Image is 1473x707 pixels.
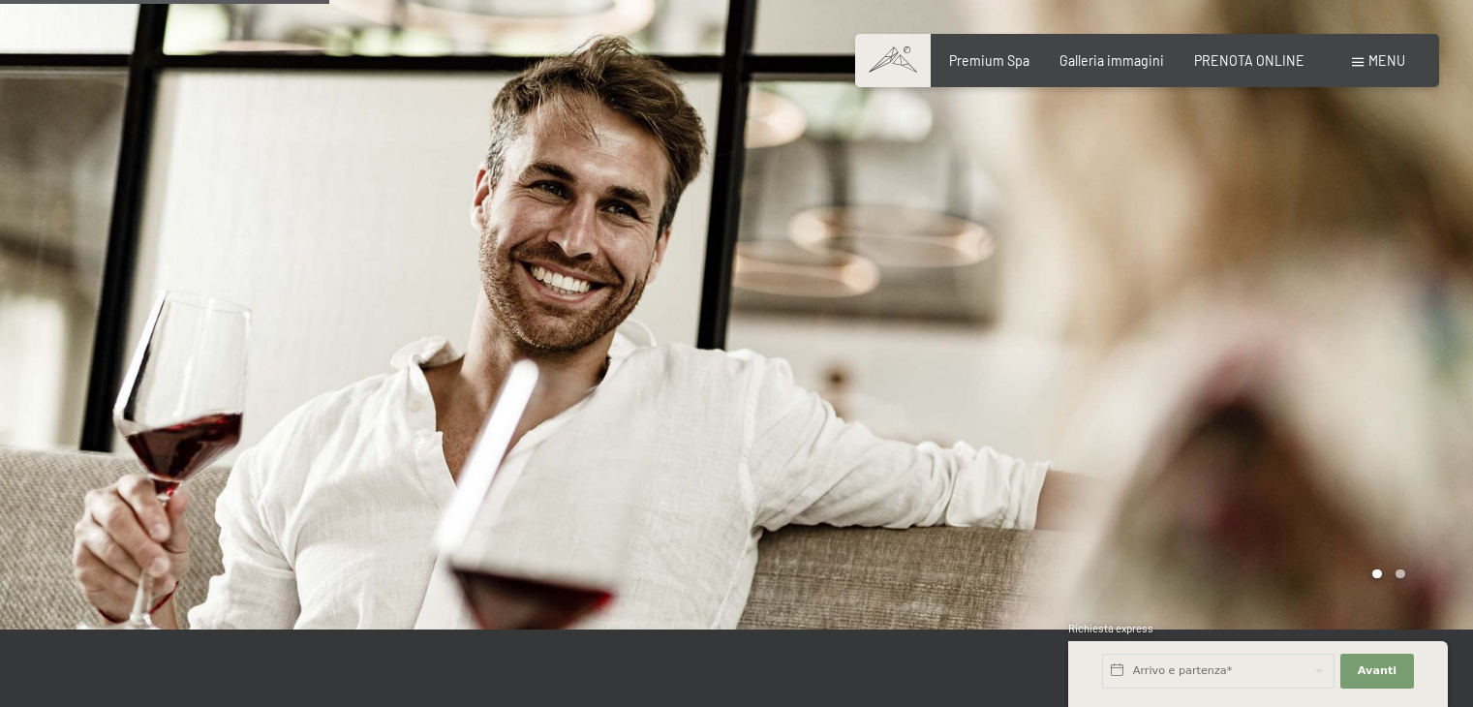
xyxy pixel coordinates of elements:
div: Carousel Page 1 (Current Slide) [1372,569,1382,579]
a: PRENOTA ONLINE [1194,52,1304,69]
div: Carousel Pagination [1366,569,1404,579]
span: Richiesta express [1068,622,1153,634]
span: Avanti [1358,663,1396,679]
a: Galleria immagini [1059,52,1164,69]
div: Carousel Page 2 [1396,569,1405,579]
a: Premium Spa [949,52,1029,69]
span: Menu [1368,52,1405,69]
button: Avanti [1340,654,1414,689]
